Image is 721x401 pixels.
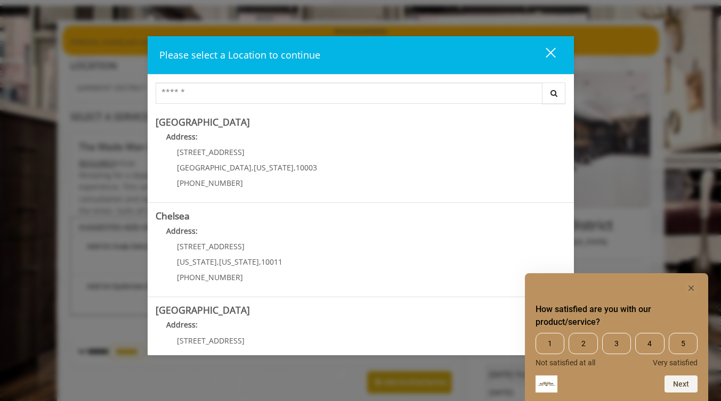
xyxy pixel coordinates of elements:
div: Center Select [156,83,566,109]
span: [STREET_ADDRESS] [177,335,245,346]
button: close dialog [526,44,562,66]
span: Please select a Location to continue [159,48,320,61]
span: , [259,257,261,267]
span: , [294,162,296,173]
span: [PHONE_NUMBER] [177,178,243,188]
div: How satisfied are you with our product/service? Select an option from 1 to 5, with 1 being Not sa... [536,282,698,392]
button: Hide survey [685,282,698,294]
h2: How satisfied are you with our product/service? Select an option from 1 to 5, with 1 being Not sa... [536,303,698,329]
b: [GEOGRAPHIC_DATA] [156,304,250,316]
input: Search Center [156,83,542,104]
span: [PHONE_NUMBER] [177,272,243,282]
b: [GEOGRAPHIC_DATA] [156,116,250,128]
span: , [252,162,254,173]
b: Address: [166,132,198,142]
span: Very satisfied [653,358,698,367]
b: Chelsea [156,209,190,222]
span: 10003 [296,162,317,173]
span: [STREET_ADDRESS] [177,241,245,251]
span: 10011 [261,257,282,267]
span: [GEOGRAPHIC_DATA] [177,162,252,173]
b: Address: [166,226,198,236]
i: Search button [548,89,560,97]
span: [STREET_ADDRESS] [177,147,245,157]
span: [US_STATE] [254,162,294,173]
span: 2 [569,333,597,354]
span: [US_STATE] [219,257,259,267]
b: Address: [166,320,198,330]
div: close dialog [533,47,555,63]
span: 5 [669,333,698,354]
span: , [217,257,219,267]
span: 1 [536,333,564,354]
span: 3 [602,333,631,354]
div: How satisfied are you with our product/service? Select an option from 1 to 5, with 1 being Not sa... [536,333,698,367]
span: 4 [635,333,664,354]
span: [US_STATE] [177,257,217,267]
button: Next question [665,375,698,392]
span: Not satisfied at all [536,358,595,367]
